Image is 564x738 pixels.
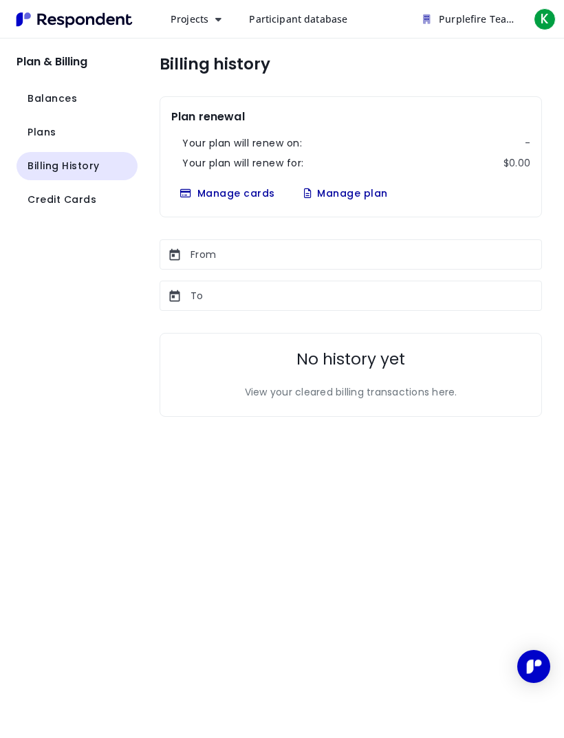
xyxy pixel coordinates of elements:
[160,7,232,32] button: Projects
[249,12,347,25] span: Participant database
[28,193,96,207] span: Credit Cards
[525,136,530,151] dd: -
[162,285,186,310] button: md-calendar
[171,108,245,125] h2: Plan renewal
[160,55,270,74] h1: Billing history
[171,12,208,25] span: Projects
[182,156,304,171] dt: Your plan will renew for:
[412,7,525,32] button: Purplefire Team
[162,243,186,268] button: md-calendar
[17,85,138,113] button: Navigate to Balances
[191,248,273,265] input: From
[439,12,515,25] span: Purplefire Team
[517,650,550,683] div: Open Intercom Messenger
[182,136,302,151] dt: Your plan will renew on:
[245,385,457,400] p: View your cleared billing transactions here.
[531,7,558,32] button: K
[28,91,77,106] span: Balances
[17,118,138,146] button: Navigate to Plans
[295,182,397,206] button: Manage plan
[17,186,138,214] button: Navigate to Credit Cards
[11,8,138,31] img: Respondent
[534,8,556,30] span: K
[503,156,530,171] dd: $0.00
[17,55,138,68] h2: Plan & Billing
[191,289,273,307] input: To
[238,7,358,32] a: Participant database
[28,159,100,173] span: Billing History
[171,182,284,206] button: Manage cards
[17,152,138,180] button: Navigate to Billing History
[296,350,405,369] h2: No history yet
[28,125,56,140] span: Plans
